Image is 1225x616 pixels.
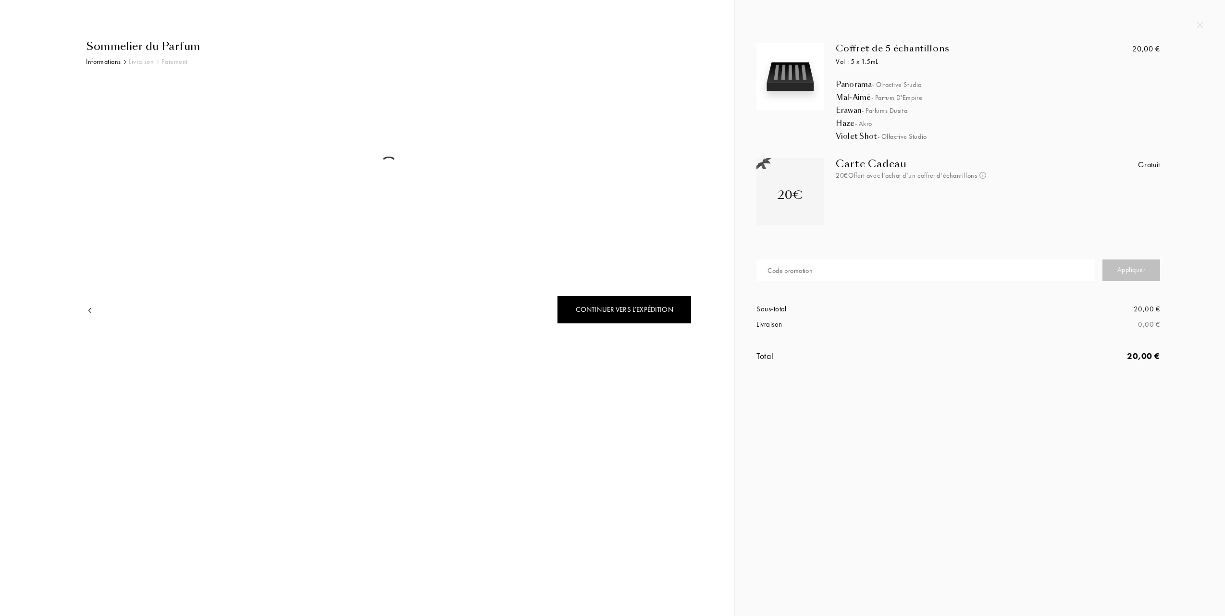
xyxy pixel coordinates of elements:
div: 20,00 € [958,304,1160,315]
div: Erawan [836,106,1196,115]
div: Violet Shot [836,132,1196,141]
div: 0,00 € [958,319,1160,330]
span: - Olfactive Studio [872,80,922,89]
img: quit_onboard.svg [1197,22,1203,28]
span: - Olfactive Studio [878,132,927,141]
div: Appliquer [1102,259,1160,281]
div: Coffret de 5 échantillons [836,43,1093,54]
span: - Parfums Dusita [862,106,907,115]
img: arr_grey.svg [156,60,159,64]
img: arr_black.svg [124,60,126,64]
div: 20€ [778,186,803,204]
div: 20€ Offert avec l’achat d’un coffret d’échantillons [836,171,1059,181]
div: Carte Cadeau [836,158,1059,170]
div: Sommelier du Parfum [86,38,692,54]
span: - Akro [855,119,872,128]
div: Livraison [129,57,154,67]
div: 20,00 € [1132,43,1160,55]
div: Code promotion [767,266,813,276]
div: Mal-Aimé [836,93,1196,102]
div: Livraison [756,319,958,330]
div: Panorama [836,80,1196,89]
img: info_voucher.png [979,172,986,179]
div: Paiement [161,57,187,67]
div: Continuer vers l’expédition [557,296,692,324]
img: gift_n.png [756,158,771,170]
div: Vol : 5 x 1.5mL [836,57,1093,67]
div: Gratuit [1138,159,1160,171]
div: Sous-total [756,304,958,315]
img: box_5.svg [759,46,821,108]
img: arrow.png [86,307,94,314]
div: Informations [86,57,121,67]
span: - Parfum d'Empire [871,93,923,102]
div: Haze [836,119,1196,128]
div: Total [756,349,958,362]
div: 20,00 € [958,349,1160,362]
